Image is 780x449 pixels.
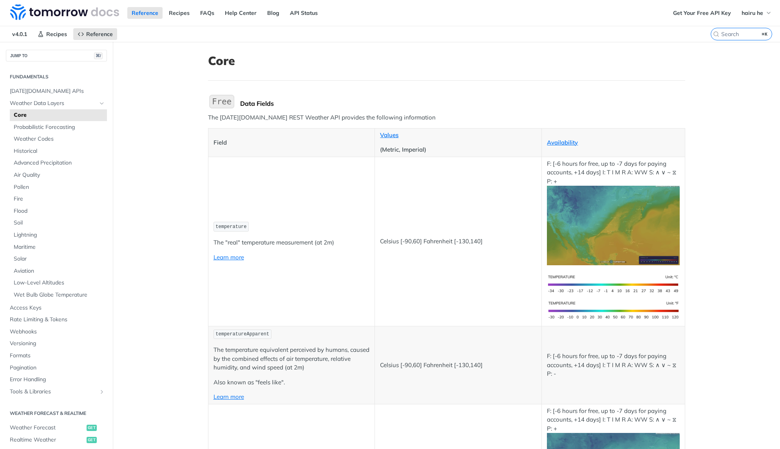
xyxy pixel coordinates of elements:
[14,159,105,167] span: Advanced Precipitation
[10,316,105,324] span: Rate Limiting & Tokens
[14,123,105,131] span: Probabilistic Forecasting
[208,113,685,122] p: The [DATE][DOMAIN_NAME] REST Weather API provides the following information
[547,139,578,146] a: Availability
[127,7,163,19] a: Reference
[214,253,244,261] a: Learn more
[208,54,685,68] h1: Core
[14,147,105,155] span: Historical
[10,352,105,360] span: Formats
[14,219,105,227] span: Soil
[742,9,763,16] span: hairu he
[6,302,107,314] a: Access Keys
[214,238,370,247] p: The "real" temperature measurement (at 2m)
[10,388,97,396] span: Tools & Libraries
[6,350,107,362] a: Formats
[14,267,105,275] span: Aviation
[547,352,679,378] p: F: [-6 hours for free, up to -7 days for paying accounts, +14 days] I: T I M R A: WW S: ∧ ∨ ~ ⧖ P: -
[14,111,105,119] span: Core
[86,31,113,38] span: Reference
[10,364,105,372] span: Pagination
[737,7,776,19] button: hairu he
[33,28,71,40] a: Recipes
[286,7,322,19] a: API Status
[14,255,105,263] span: Solar
[214,138,370,147] p: Field
[10,100,97,107] span: Weather Data Layers
[6,410,107,417] h2: Weather Forecast & realtime
[10,157,107,169] a: Advanced Precipitation
[14,231,105,239] span: Lightning
[10,121,107,133] a: Probabilistic Forecasting
[14,135,105,143] span: Weather Codes
[10,217,107,229] a: Soil
[99,100,105,107] button: Hide subpages for Weather Data Layers
[10,193,107,205] a: Fire
[380,361,536,370] p: Celsius [-90,60] Fahrenheit [-130,140]
[14,171,105,179] span: Air Quality
[6,374,107,386] a: Error Handling
[10,424,85,432] span: Weather Forecast
[221,7,261,19] a: Help Center
[669,7,735,19] a: Get Your Free API Key
[10,229,107,241] a: Lightning
[14,183,105,191] span: Pollen
[10,109,107,121] a: Core
[6,434,107,446] a: Realtime Weatherget
[10,133,107,145] a: Weather Codes
[6,386,107,398] a: Tools & LibrariesShow subpages for Tools & Libraries
[6,98,107,109] a: Weather Data LayersHide subpages for Weather Data Layers
[547,221,679,229] span: Expand image
[713,31,719,37] svg: Search
[214,346,370,372] p: The temperature equivalent perceived by humans, caused by the combined effects of air temperature...
[94,53,103,59] span: ⌘/
[6,85,107,97] a: [DATE][DOMAIN_NAME] APIs
[165,7,194,19] a: Recipes
[87,425,97,431] span: get
[6,314,107,326] a: Rate Limiting & Tokens
[380,145,536,154] p: (Metric, Imperial)
[6,50,107,62] button: JUMP TO⌘/
[10,169,107,181] a: Air Quality
[14,279,105,287] span: Low-Level Altitudes
[10,376,105,384] span: Error Handling
[214,393,244,400] a: Learn more
[215,331,269,337] span: temperatureApparent
[8,28,31,40] span: v4.0.1
[547,280,679,287] span: Expand image
[6,73,107,80] h2: Fundamentals
[215,224,246,230] span: temperature
[6,362,107,374] a: Pagination
[10,289,107,301] a: Wet Bulb Globe Temperature
[14,207,105,215] span: Flood
[10,253,107,265] a: Solar
[380,237,536,246] p: Celsius [-90,60] Fahrenheit [-130,140]
[263,7,284,19] a: Blog
[10,145,107,157] a: Historical
[6,338,107,349] a: Versioning
[10,436,85,444] span: Realtime Weather
[87,437,97,443] span: get
[99,389,105,395] button: Show subpages for Tools & Libraries
[10,265,107,277] a: Aviation
[760,30,770,38] kbd: ⌘K
[6,326,107,338] a: Webhooks
[10,87,105,95] span: [DATE][DOMAIN_NAME] APIs
[14,291,105,299] span: Wet Bulb Globe Temperature
[380,131,398,139] a: Values
[547,306,679,313] span: Expand image
[214,378,370,387] p: Also known as "feels like".
[240,100,685,107] div: Data Fields
[14,195,105,203] span: Fire
[10,277,107,289] a: Low-Level Altitudes
[10,241,107,253] a: Maritime
[196,7,219,19] a: FAQs
[73,28,117,40] a: Reference
[10,340,105,348] span: Versioning
[547,159,679,265] p: F: [-6 hours for free, up to -7 days for paying accounts, +14 days] I: T I M R A: WW S: ∧ ∨ ~ ⧖ P: +
[14,243,105,251] span: Maritime
[10,304,105,312] span: Access Keys
[46,31,67,38] span: Recipes
[6,422,107,434] a: Weather Forecastget
[10,181,107,193] a: Pollen
[10,4,119,20] img: Tomorrow.io Weather API Docs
